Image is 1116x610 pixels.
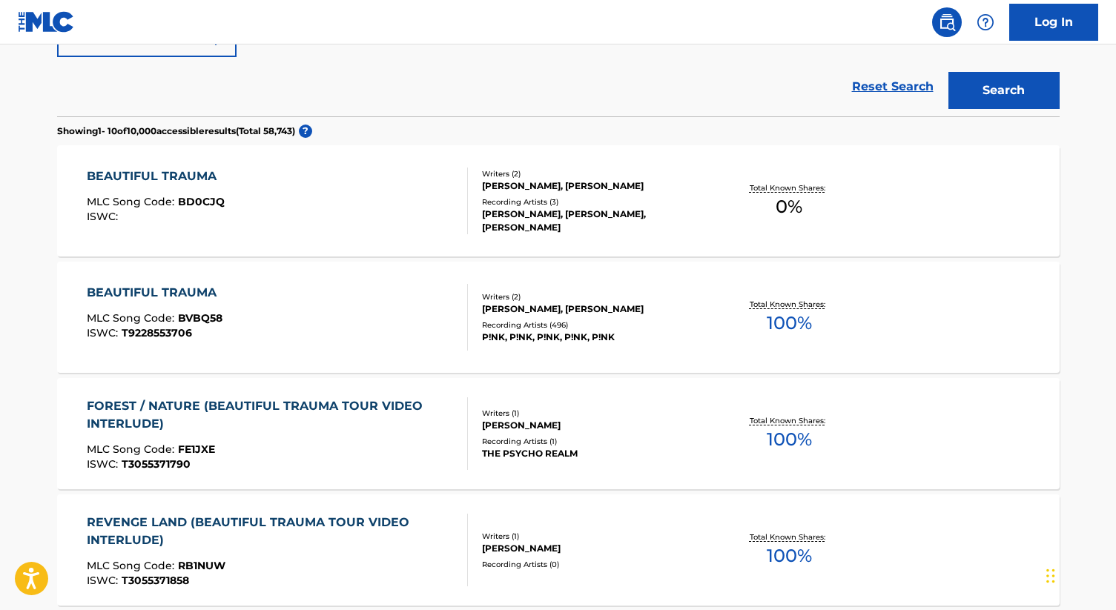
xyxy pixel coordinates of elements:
[87,457,122,471] span: ISWC :
[299,125,312,138] span: ?
[87,284,224,302] div: BEAUTIFUL TRAUMA
[482,208,706,234] div: [PERSON_NAME], [PERSON_NAME], [PERSON_NAME]
[87,168,225,185] div: BEAUTIFUL TRAUMA
[87,574,122,587] span: ISWC :
[482,302,706,316] div: [PERSON_NAME], [PERSON_NAME]
[767,543,812,569] span: 100 %
[87,210,122,223] span: ISWC :
[57,125,295,138] p: Showing 1 - 10 of 10,000 accessible results (Total 58,743 )
[57,145,1060,256] a: BEAUTIFUL TRAUMAMLC Song Code:BD0CJQISWC:Writers (2)[PERSON_NAME], [PERSON_NAME]Recording Artists...
[845,70,941,103] a: Reset Search
[482,179,706,193] div: [PERSON_NAME], [PERSON_NAME]
[767,426,812,453] span: 100 %
[977,13,994,31] img: help
[750,299,829,310] p: Total Known Shares:
[18,11,75,33] img: MLC Logo
[948,72,1060,109] button: Search
[1042,539,1116,610] iframe: Chat Widget
[482,542,706,555] div: [PERSON_NAME]
[750,531,829,543] p: Total Known Shares:
[482,331,706,344] div: P!NK, P!NK, P!NK, P!NK, P!NK
[482,436,706,447] div: Recording Artists ( 1 )
[750,415,829,426] p: Total Known Shares:
[178,311,222,325] span: BVBQ58
[57,262,1060,373] a: BEAUTIFUL TRAUMAMLC Song Code:BVBQ58ISWC:T9228553706Writers (2)[PERSON_NAME], [PERSON_NAME]Record...
[178,195,225,208] span: BD0CJQ
[122,457,191,471] span: T3055371790
[87,559,178,572] span: MLC Song Code :
[938,13,956,31] img: search
[57,494,1060,606] a: REVENGE LAND (BEAUTIFUL TRAUMA TOUR VIDEO INTERLUDE)MLC Song Code:RB1NUWISWC:T3055371858Writers (...
[482,559,706,570] div: Recording Artists ( 0 )
[482,408,706,419] div: Writers ( 1 )
[57,378,1060,489] a: FOREST / NATURE (BEAUTIFUL TRAUMA TOUR VIDEO INTERLUDE)MLC Song Code:FE1JXEISWC:T3055371790Writer...
[122,574,189,587] span: T3055371858
[482,319,706,331] div: Recording Artists ( 496 )
[482,447,706,460] div: THE PSYCHO REALM
[482,291,706,302] div: Writers ( 2 )
[750,182,829,193] p: Total Known Shares:
[767,310,812,337] span: 100 %
[87,326,122,339] span: ISWC :
[178,442,215,456] span: FE1JXE
[482,531,706,542] div: Writers ( 1 )
[87,311,178,325] span: MLC Song Code :
[178,559,225,572] span: RB1NUW
[122,326,192,339] span: T9228553706
[87,397,455,433] div: FOREST / NATURE (BEAUTIFUL TRAUMA TOUR VIDEO INTERLUDE)
[776,193,802,220] span: 0 %
[971,7,1000,37] div: Help
[482,419,706,432] div: [PERSON_NAME]
[932,7,962,37] a: Public Search
[1009,4,1098,41] a: Log In
[87,195,178,208] span: MLC Song Code :
[1046,554,1055,598] div: Drag
[482,168,706,179] div: Writers ( 2 )
[482,196,706,208] div: Recording Artists ( 3 )
[87,442,178,456] span: MLC Song Code :
[87,514,455,549] div: REVENGE LAND (BEAUTIFUL TRAUMA TOUR VIDEO INTERLUDE)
